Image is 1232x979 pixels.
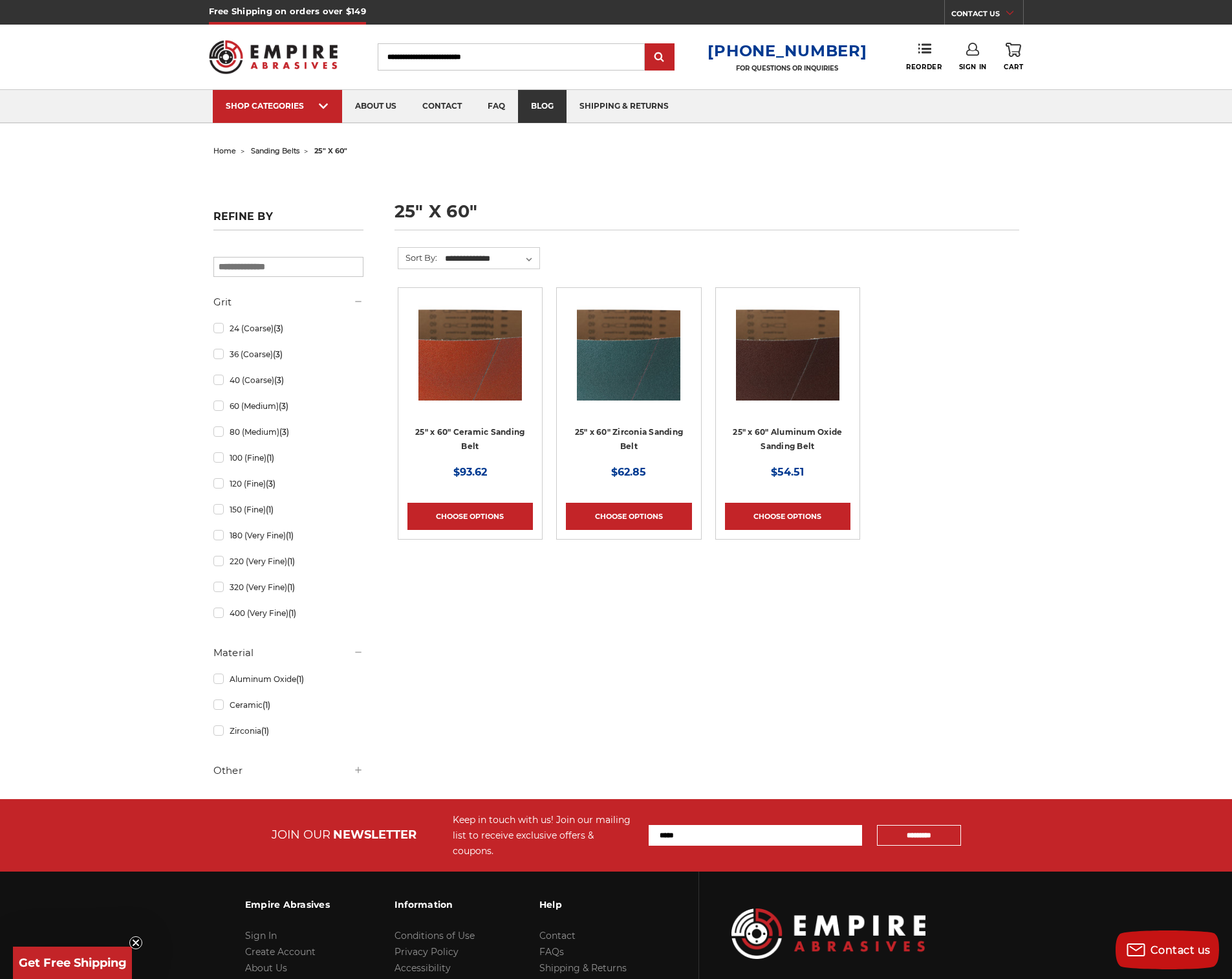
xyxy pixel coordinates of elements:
a: CONTACT US [951,6,1023,25]
a: shipping & returns [567,90,682,123]
a: 100 (Fine) [213,446,363,469]
a: 60 (Medium) [213,395,363,417]
a: home [213,146,236,155]
span: Cart [1004,63,1023,71]
span: (3) [274,375,284,385]
span: Get Free Shipping [19,956,127,970]
span: (1) [266,505,274,514]
input: Submit [647,45,673,71]
div: SHOP CATEGORIES [226,101,329,111]
span: Reorder [906,63,942,71]
a: Contact [539,930,576,941]
h5: Other [213,763,363,778]
h5: Material [213,645,363,661]
a: 180 (Very Fine) [213,524,363,547]
a: 80 (Medium) [213,421,363,443]
img: Empire Abrasives [209,32,338,82]
a: FAQs [539,946,564,958]
span: (1) [296,674,304,684]
a: 320 (Very Fine) [213,576,363,599]
span: (3) [279,427,289,437]
span: (1) [287,582,295,592]
img: Empire Abrasives Logo Image [731,908,925,958]
a: 25" x 60" Aluminum Oxide Sanding Belt [725,297,850,423]
div: Get Free ShippingClose teaser [13,947,132,979]
div: Keep in touch with us! Join our mailing list to receive exclusive offers & coupons. [453,812,636,859]
a: about us [342,90,409,123]
span: $93.62 [453,466,487,478]
a: Zirconia [213,720,363,742]
span: $54.51 [771,466,804,478]
span: JOIN OUR [272,828,330,842]
a: Sign In [245,930,277,941]
p: FOR QUESTIONS OR INQUIRIES [708,64,867,72]
span: (1) [288,608,296,618]
span: $62.85 [611,466,646,478]
span: (1) [287,556,295,566]
a: 25" x 60" Ceramic Sanding Belt [415,427,524,452]
a: [PHONE_NUMBER] [708,41,867,60]
label: Sort By: [398,248,437,267]
span: (1) [261,726,269,736]
a: 25" x 60" Aluminum Oxide Sanding Belt [733,427,842,452]
a: Cart [1004,43,1023,71]
span: Sign In [959,63,987,71]
a: 36 (Coarse) [213,343,363,366]
a: 25" x 60" Zirconia Sanding Belt [575,427,684,452]
a: faq [475,90,518,123]
img: 25" x 60" Zirconia Sanding Belt [577,297,680,401]
a: Accessibility [394,962,451,974]
span: (1) [266,453,274,463]
h1: 25" x 60" [394,203,1019,230]
span: (3) [266,479,276,489]
a: Privacy Policy [394,946,459,958]
a: contact [409,90,475,123]
span: Contact us [1151,944,1211,956]
a: Ceramic [213,694,363,716]
a: 24 (Coarse) [213,317,363,340]
h3: Help [539,891,627,918]
span: (3) [279,401,288,411]
span: (3) [274,324,283,333]
select: Sort By: [443,249,539,269]
img: 25" x 60" Aluminum Oxide Sanding Belt [736,297,839,401]
h3: Empire Abrasives [245,891,330,918]
h5: Refine by [213,210,363,230]
a: 40 (Coarse) [213,369,363,391]
h5: Grit [213,294,363,310]
a: Create Account [245,946,316,958]
a: 400 (Very Fine) [213,602,363,624]
a: Choose Options [725,503,850,530]
a: sanding belts [251,146,299,155]
a: 150 (Fine) [213,498,363,521]
a: About Us [245,962,287,974]
a: Shipping & Returns [539,962,627,974]
a: Reorder [906,43,942,71]
a: blog [518,90,567,123]
a: 25" x 60" Zirconia Sanding Belt [566,297,691,423]
span: (1) [263,700,270,710]
a: 25" x 60" Ceramic Sanding Belt [407,297,533,423]
a: 120 (Fine) [213,472,363,495]
a: Aluminum Oxide [213,668,363,690]
a: Choose Options [566,503,691,530]
h3: Information [394,891,475,918]
span: 25" x 60" [314,146,347,155]
a: Conditions of Use [394,930,475,941]
a: Choose Options [407,503,533,530]
span: (3) [273,349,283,359]
span: NEWSLETTER [333,828,416,842]
button: Contact us [1116,930,1219,969]
img: 25" x 60" Ceramic Sanding Belt [418,297,522,401]
button: Close teaser [129,936,142,949]
span: (1) [286,531,294,540]
a: 220 (Very Fine) [213,550,363,573]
